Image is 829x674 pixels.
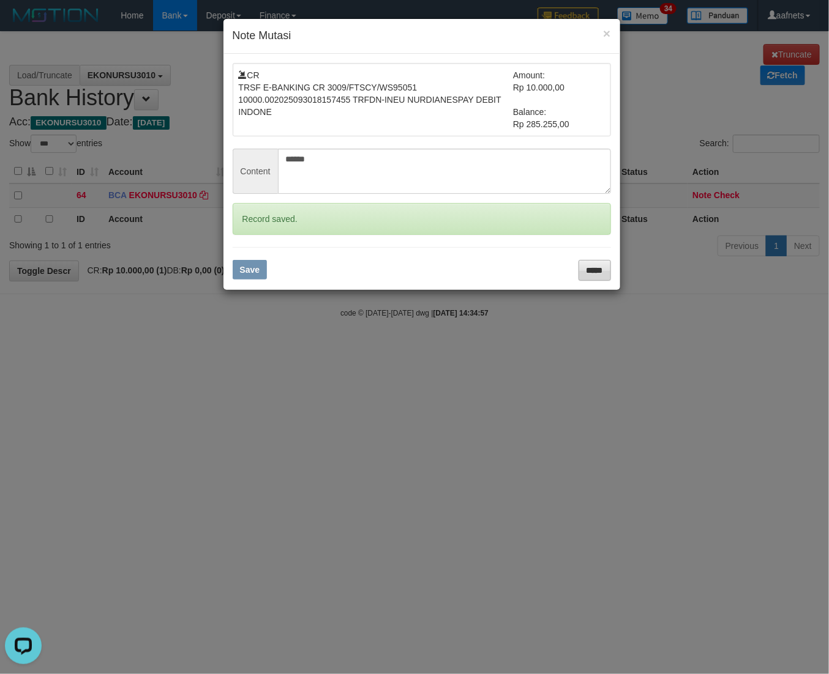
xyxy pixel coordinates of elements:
span: Save [240,265,260,275]
span: Content [233,149,278,194]
button: × [603,27,610,40]
h4: Note Mutasi [233,28,611,44]
td: CR TRSF E-BANKING CR 3009/FTSCY/WS95051 10000.002025093018157455 TRFDN-INEU NURDIANESPAY DEBIT IN... [239,69,514,130]
button: Open LiveChat chat widget [5,5,42,42]
td: Amount: Rp 10.000,00 Balance: Rp 285.255,00 [513,69,605,130]
div: Record saved. [233,203,611,235]
button: Save [233,260,268,280]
